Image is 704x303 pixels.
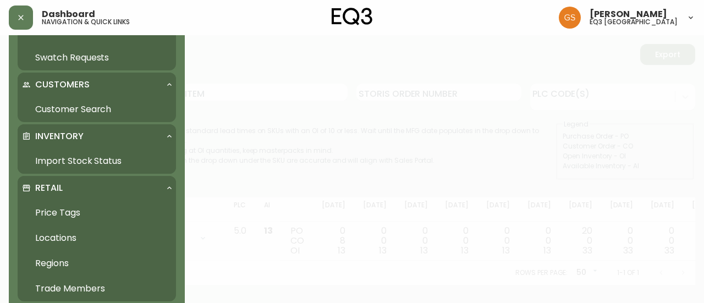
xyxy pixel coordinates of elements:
[35,79,90,91] p: Customers
[18,148,176,174] a: Import Stock Status
[18,251,176,276] a: Regions
[590,10,667,19] span: [PERSON_NAME]
[18,45,176,70] a: Swatch Requests
[18,276,176,301] a: Trade Members
[18,124,176,148] div: Inventory
[42,10,95,19] span: Dashboard
[332,8,372,25] img: logo
[35,130,84,142] p: Inventory
[18,200,176,225] a: Price Tags
[18,225,176,251] a: Locations
[18,176,176,200] div: Retail
[559,7,581,29] img: 6b403d9c54a9a0c30f681d41f5fc2571
[42,19,130,25] h5: navigation & quick links
[590,19,678,25] h5: eq3 [GEOGRAPHIC_DATA]
[18,97,176,122] a: Customer Search
[18,73,176,97] div: Customers
[35,182,63,194] p: Retail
